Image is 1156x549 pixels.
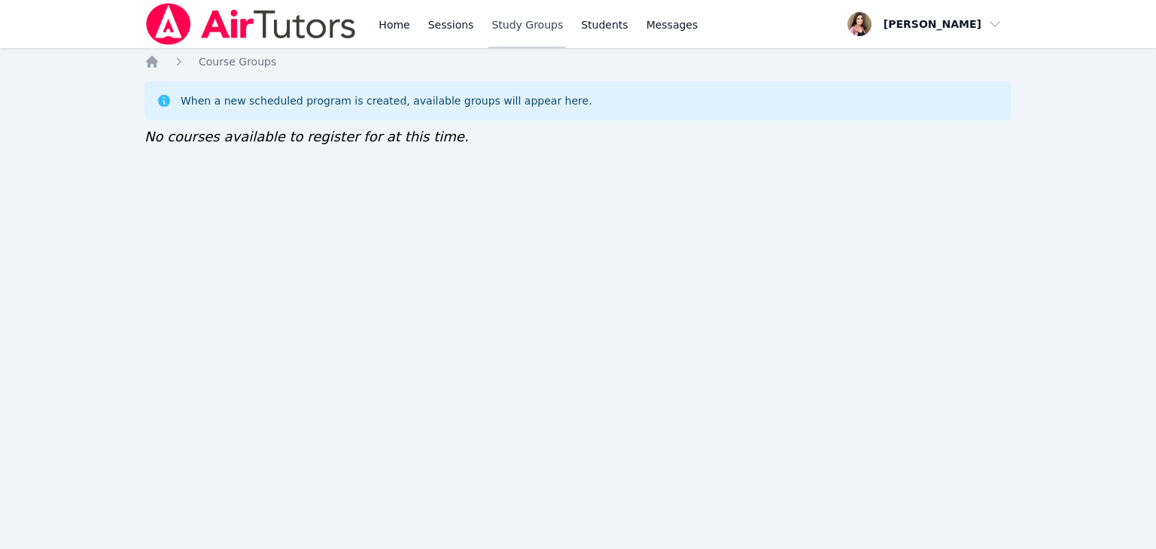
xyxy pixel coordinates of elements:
[199,54,276,69] a: Course Groups
[646,17,698,32] span: Messages
[144,129,469,144] span: No courses available to register for at this time.
[144,54,1011,69] nav: Breadcrumb
[144,3,357,45] img: Air Tutors
[181,93,592,108] div: When a new scheduled program is created, available groups will appear here.
[199,56,276,68] span: Course Groups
